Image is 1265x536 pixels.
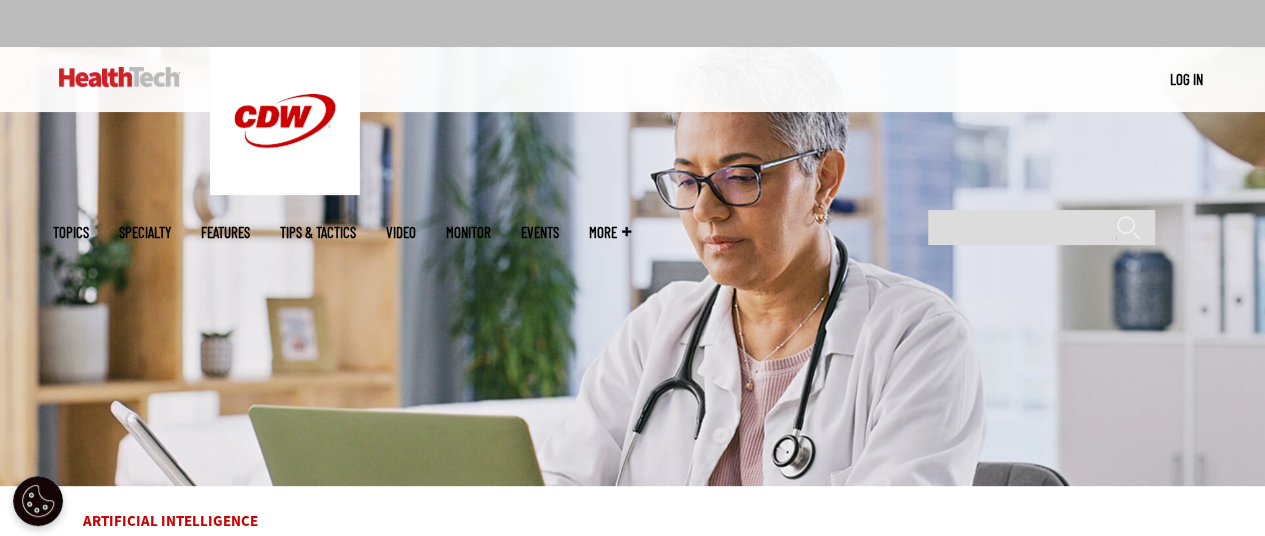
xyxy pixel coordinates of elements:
span: More [589,225,631,240]
a: Log in [1170,70,1203,88]
a: Features [201,225,250,240]
div: User menu [1170,69,1203,90]
a: Events [521,225,559,240]
img: Home [210,47,360,195]
a: CDW [210,179,360,200]
span: Topics [53,225,89,240]
a: Tips & Tactics [280,225,356,240]
span: Specialty [119,225,171,240]
img: Home [59,67,180,87]
a: MonITor [446,225,491,240]
a: Video [386,225,416,240]
button: Open Preferences [13,476,63,526]
div: Cookie Settings [13,476,63,526]
a: Artificial Intelligence [83,511,258,531]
